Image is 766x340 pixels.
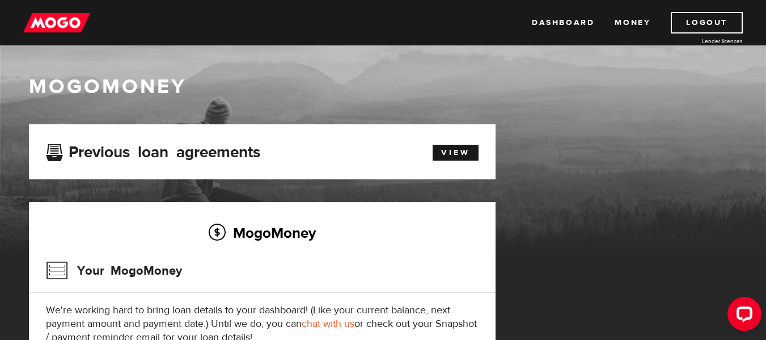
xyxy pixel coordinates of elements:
a: Dashboard [532,12,594,33]
a: Money [615,12,650,33]
h2: MogoMoney [46,221,479,245]
a: chat with us [302,317,354,330]
a: Lender licences [658,37,743,45]
a: Logout [671,12,743,33]
iframe: LiveChat chat widget [718,292,766,340]
a: View [433,145,479,161]
h1: MogoMoney [29,75,738,99]
h3: Previous loan agreements [46,143,260,158]
h3: Your MogoMoney [46,256,182,286]
img: mogo_logo-11ee424be714fa7cbb0f0f49df9e16ec.png [23,12,90,33]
